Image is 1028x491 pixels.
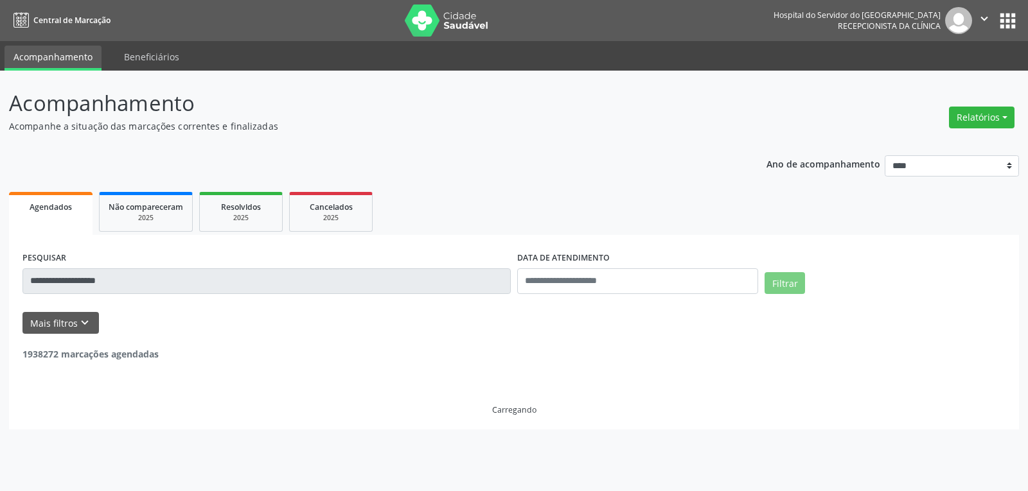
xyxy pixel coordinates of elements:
strong: 1938272 marcações agendadas [22,348,159,360]
a: Beneficiários [115,46,188,68]
div: Hospital do Servidor do [GEOGRAPHIC_DATA] [774,10,941,21]
span: Cancelados [310,202,353,212]
label: DATA DE ATENDIMENTO [517,248,610,268]
button: Relatórios [949,107,1015,128]
button: apps [997,10,1019,32]
i:  [977,12,991,26]
button: Mais filtroskeyboard_arrow_down [22,312,99,334]
p: Ano de acompanhamento [767,155,880,171]
img: img [945,7,972,34]
span: Recepcionista da clínica [838,21,941,31]
div: 2025 [299,213,363,223]
span: Agendados [30,202,72,212]
p: Acompanhe a situação das marcações correntes e finalizadas [9,119,716,133]
a: Acompanhamento [4,46,102,71]
a: Central de Marcação [9,10,111,31]
button:  [972,7,997,34]
span: Resolvidos [221,202,261,212]
button: Filtrar [765,272,805,294]
div: 2025 [209,213,273,223]
div: 2025 [109,213,183,223]
span: Central de Marcação [33,15,111,26]
div: Carregando [492,404,536,415]
label: PESQUISAR [22,248,66,268]
i: keyboard_arrow_down [78,316,92,330]
span: Não compareceram [109,202,183,212]
p: Acompanhamento [9,87,716,119]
